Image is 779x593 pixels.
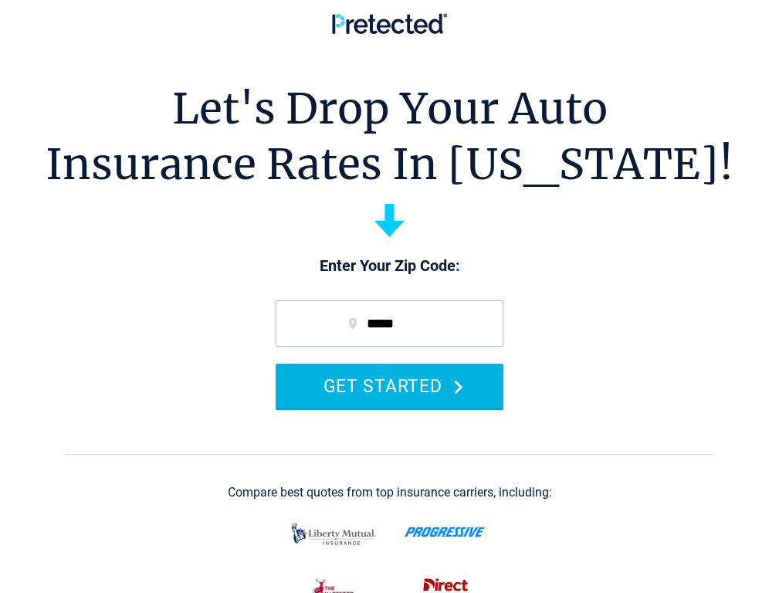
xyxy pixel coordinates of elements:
input: zip code [276,300,503,347]
button: GET STARTED [276,364,503,408]
img: progressive [405,527,487,537]
h1: Let's Drop Your Auto Insurance Rates In [US_STATE]! [46,81,733,192]
p: Enter Your Zip Code: [260,256,519,277]
img: Pretected Logo [332,13,447,34]
div: Compare best quotes from top insurance carriers, including: [228,486,552,500]
img: liberty [287,516,381,553]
